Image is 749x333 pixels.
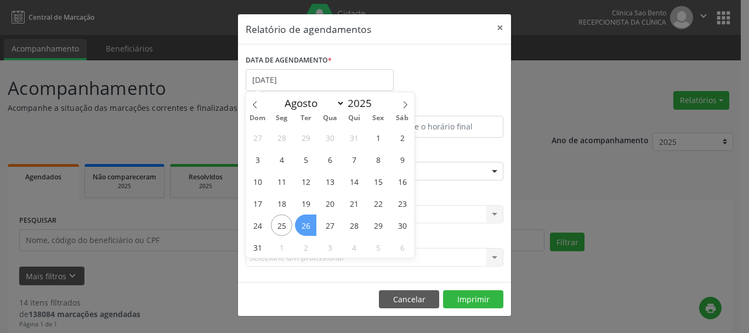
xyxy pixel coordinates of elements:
[367,193,389,214] span: Agosto 22, 2025
[366,115,390,122] span: Sex
[246,69,394,91] input: Selecione uma data ou intervalo
[343,149,365,170] span: Agosto 7, 2025
[345,96,381,110] input: Year
[295,149,316,170] span: Agosto 5, 2025
[247,193,268,214] span: Agosto 17, 2025
[342,115,366,122] span: Qui
[343,171,365,192] span: Agosto 14, 2025
[271,149,292,170] span: Agosto 4, 2025
[391,215,413,236] span: Agosto 30, 2025
[246,52,332,69] label: DATA DE AGENDAMENTO
[377,116,503,138] input: Selecione o horário final
[391,127,413,148] span: Agosto 2, 2025
[270,115,294,122] span: Seg
[246,22,371,36] h5: Relatório de agendamentos
[271,171,292,192] span: Agosto 11, 2025
[247,236,268,258] span: Agosto 31, 2025
[367,171,389,192] span: Agosto 15, 2025
[390,115,415,122] span: Sáb
[247,171,268,192] span: Agosto 10, 2025
[343,215,365,236] span: Agosto 28, 2025
[343,127,365,148] span: Julho 31, 2025
[367,149,389,170] span: Agosto 8, 2025
[319,149,341,170] span: Agosto 6, 2025
[294,115,318,122] span: Ter
[295,171,316,192] span: Agosto 12, 2025
[319,171,341,192] span: Agosto 13, 2025
[246,115,270,122] span: Dom
[343,236,365,258] span: Setembro 4, 2025
[489,14,511,41] button: Close
[271,193,292,214] span: Agosto 18, 2025
[391,149,413,170] span: Agosto 9, 2025
[247,149,268,170] span: Agosto 3, 2025
[295,193,316,214] span: Agosto 19, 2025
[367,236,389,258] span: Setembro 5, 2025
[367,127,389,148] span: Agosto 1, 2025
[319,215,341,236] span: Agosto 27, 2025
[391,236,413,258] span: Setembro 6, 2025
[443,290,503,309] button: Imprimir
[295,127,316,148] span: Julho 29, 2025
[271,236,292,258] span: Setembro 1, 2025
[319,236,341,258] span: Setembro 3, 2025
[271,215,292,236] span: Agosto 25, 2025
[247,215,268,236] span: Agosto 24, 2025
[295,215,316,236] span: Agosto 26, 2025
[379,290,439,309] button: Cancelar
[247,127,268,148] span: Julho 27, 2025
[319,193,341,214] span: Agosto 20, 2025
[319,127,341,148] span: Julho 30, 2025
[377,99,503,116] label: ATÉ
[391,193,413,214] span: Agosto 23, 2025
[271,127,292,148] span: Julho 28, 2025
[367,215,389,236] span: Agosto 29, 2025
[279,95,345,111] select: Month
[295,236,316,258] span: Setembro 2, 2025
[318,115,342,122] span: Qua
[391,171,413,192] span: Agosto 16, 2025
[343,193,365,214] span: Agosto 21, 2025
